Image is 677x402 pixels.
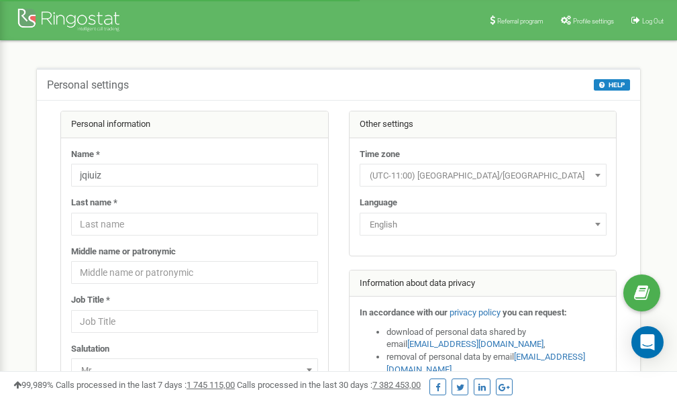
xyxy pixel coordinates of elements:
span: (UTC-11:00) Pacific/Midway [364,166,602,185]
label: Last name * [71,197,117,209]
label: Job Title * [71,294,110,307]
span: Calls processed in the last 7 days : [56,380,235,390]
span: English [364,215,602,234]
a: [EMAIL_ADDRESS][DOMAIN_NAME] [407,339,543,349]
li: removal of personal data by email , [386,351,607,376]
span: English [360,213,607,236]
label: Name * [71,148,100,161]
input: Middle name or patronymic [71,261,318,284]
label: Language [360,197,397,209]
input: Job Title [71,310,318,333]
label: Salutation [71,343,109,356]
h5: Personal settings [47,79,129,91]
li: download of personal data shared by email , [386,326,607,351]
div: Personal information [61,111,328,138]
u: 7 382 453,00 [372,380,421,390]
span: Mr. [76,361,313,380]
u: 1 745 115,00 [187,380,235,390]
span: Profile settings [573,17,614,25]
div: Open Intercom Messenger [631,326,664,358]
label: Middle name or patronymic [71,246,176,258]
strong: you can request: [503,307,567,317]
a: privacy policy [450,307,501,317]
div: Other settings [350,111,617,138]
input: Name [71,164,318,187]
input: Last name [71,213,318,236]
strong: In accordance with our [360,307,448,317]
span: Mr. [71,358,318,381]
div: Information about data privacy [350,270,617,297]
span: 99,989% [13,380,54,390]
span: Log Out [642,17,664,25]
span: Calls processed in the last 30 days : [237,380,421,390]
label: Time zone [360,148,400,161]
button: HELP [594,79,630,91]
span: Referral program [497,17,543,25]
span: (UTC-11:00) Pacific/Midway [360,164,607,187]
